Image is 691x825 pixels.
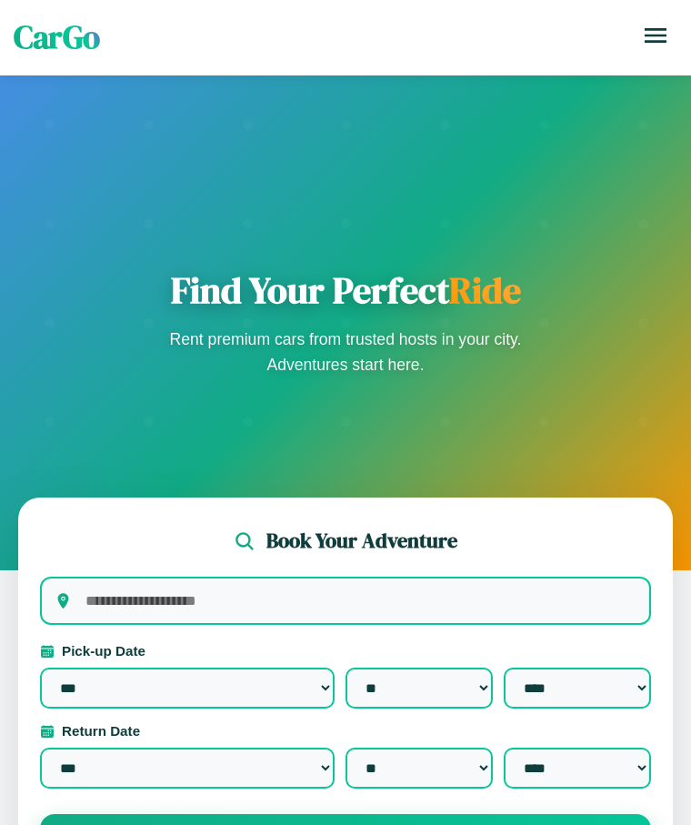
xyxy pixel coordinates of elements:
label: Return Date [40,723,651,739]
h1: Find Your Perfect [164,268,527,312]
p: Rent premium cars from trusted hosts in your city. Adventures start here. [164,327,527,377]
h2: Book Your Adventure [266,527,457,555]
span: Ride [449,266,521,315]
label: Pick-up Date [40,643,651,659]
span: CarGo [14,15,100,59]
